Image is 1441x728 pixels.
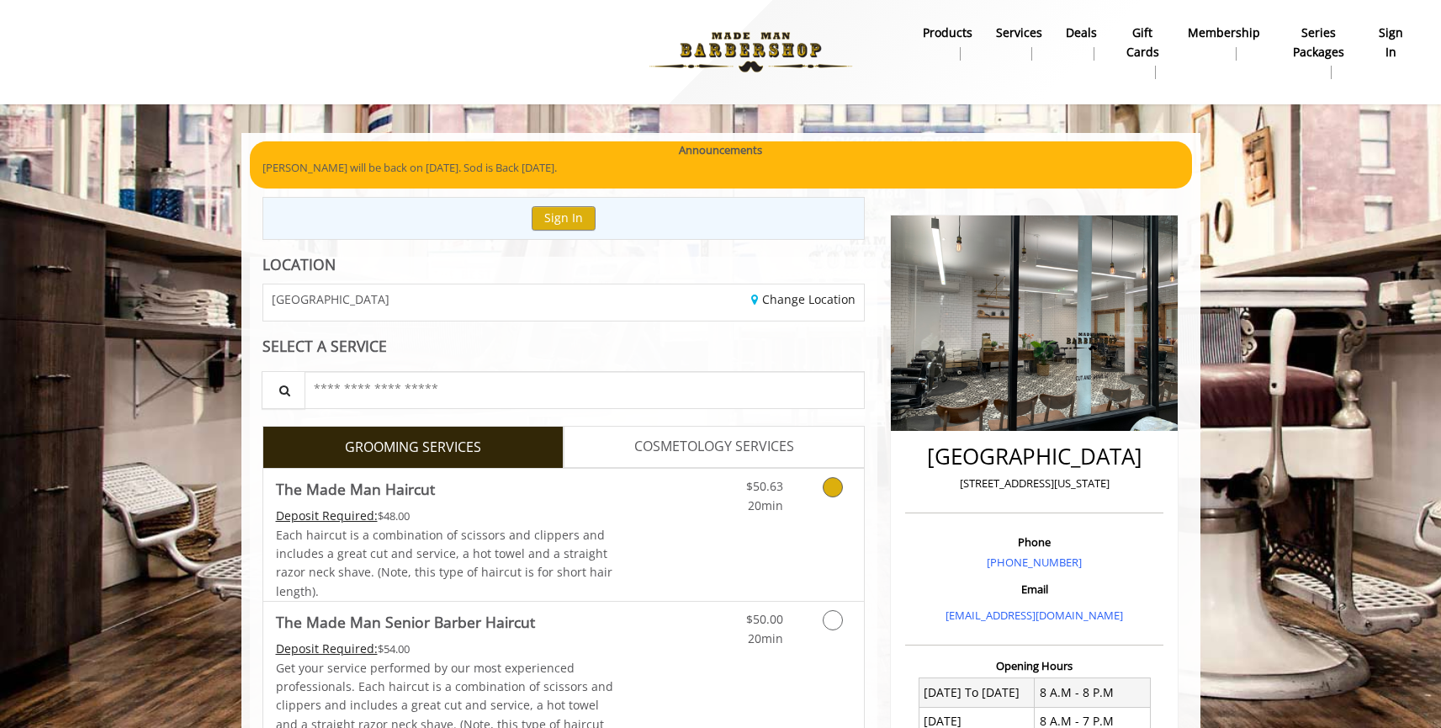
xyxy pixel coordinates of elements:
[262,159,1179,177] p: [PERSON_NAME] will be back on [DATE]. Sod is Back [DATE].
[276,527,612,599] span: Each haircut is a combination of scissors and clippers and includes a great cut and service, a ho...
[276,640,614,658] div: $54.00
[272,293,389,306] span: [GEOGRAPHIC_DATA]
[262,371,305,409] button: Service Search
[1066,24,1097,42] b: Deals
[987,555,1082,570] a: [PHONE_NUMBER]
[635,6,866,98] img: Made Man Barbershop logo
[1109,21,1175,83] a: Gift cardsgift cards
[1284,24,1354,61] b: Series packages
[946,608,1123,623] a: [EMAIL_ADDRESS][DOMAIN_NAME]
[262,338,866,354] div: SELECT A SERVICE
[996,24,1042,42] b: Services
[909,475,1159,492] p: [STREET_ADDRESS][US_STATE]
[919,678,1035,707] td: [DATE] To [DATE]
[679,141,762,159] b: Announcements
[909,536,1159,548] h3: Phone
[748,497,783,513] span: 20min
[1120,24,1163,61] b: gift cards
[1054,21,1109,65] a: DealsDeals
[905,660,1163,672] h3: Opening Hours
[1188,24,1260,42] b: Membership
[1272,21,1365,83] a: Series packagesSeries packages
[276,507,614,525] div: $48.00
[746,611,783,627] span: $50.00
[1176,21,1272,65] a: MembershipMembership
[923,24,972,42] b: products
[1377,24,1405,61] b: sign in
[984,21,1054,65] a: ServicesServices
[276,610,535,634] b: The Made Man Senior Barber Haircut
[751,291,856,307] a: Change Location
[532,206,596,231] button: Sign In
[909,583,1159,595] h3: Email
[1365,21,1417,65] a: sign insign in
[746,478,783,494] span: $50.63
[909,444,1159,469] h2: [GEOGRAPHIC_DATA]
[911,21,984,65] a: Productsproducts
[345,437,481,459] span: GROOMING SERVICES
[276,477,435,501] b: The Made Man Haircut
[1035,678,1151,707] td: 8 A.M - 8 P.M
[276,507,378,523] span: This service needs some Advance to be paid before we block your appointment
[262,254,336,274] b: LOCATION
[748,630,783,646] span: 20min
[634,436,794,458] span: COSMETOLOGY SERVICES
[276,640,378,656] span: This service needs some Advance to be paid before we block your appointment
